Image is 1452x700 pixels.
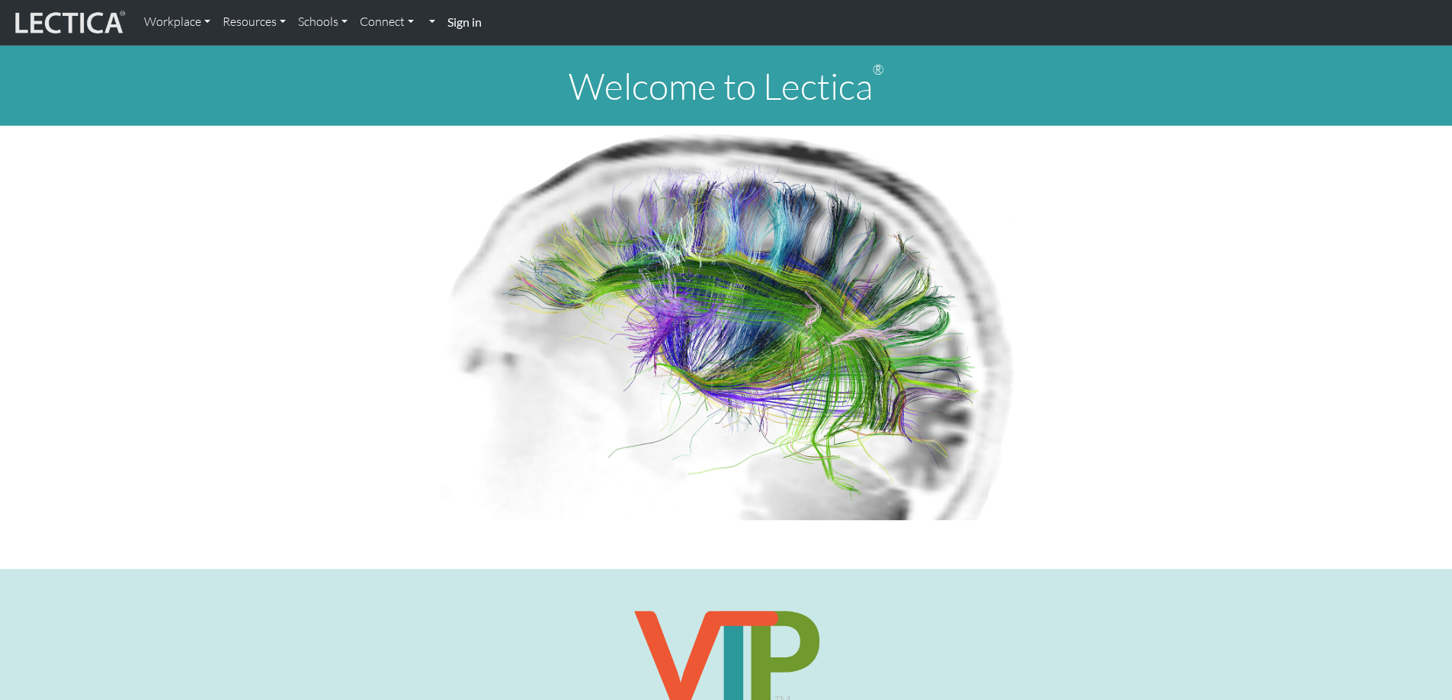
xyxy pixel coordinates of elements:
[138,6,216,38] a: Workplace
[11,8,126,37] img: lecticalive
[292,6,354,38] a: Schools
[354,6,420,38] a: Connect
[216,6,292,38] a: Resources
[430,126,1023,520] img: Human Connectome Project Image
[441,6,488,39] a: Sign in
[447,14,482,29] strong: Sign in
[873,61,884,78] sup: ®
